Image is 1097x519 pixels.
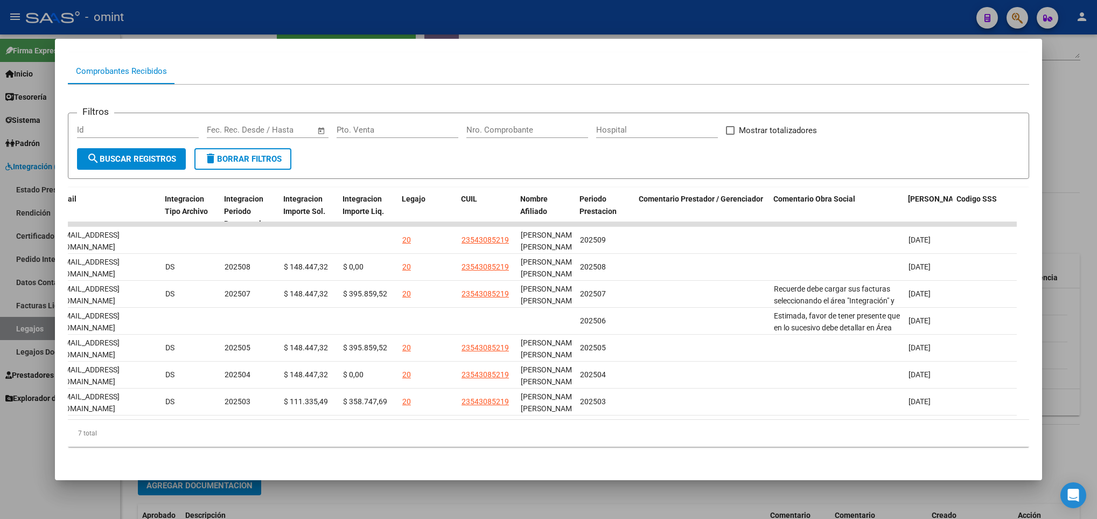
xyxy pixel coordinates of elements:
[284,289,328,298] span: $ 148.447,32
[462,289,509,298] span: 23543085219
[397,188,457,235] datatable-header-cell: Legajo
[956,195,997,203] span: Codigo SSS
[457,188,516,235] datatable-header-cell: CUIL
[461,195,477,203] span: CUIL
[774,285,895,318] span: Recuerde debe cargar sus facturas seleccionando el área "Integración" y asociar el legajo.
[462,343,509,352] span: 23543085219
[343,289,387,298] span: $ 395.859,52
[774,312,900,382] span: Estimada, favor de tener presente que en lo sucesivo debe detallar en Área destino: Integración y...
[220,188,279,235] datatable-header-cell: Integracion Periodo Presentacion
[575,188,634,235] datatable-header-cell: Periodo Prestacion
[909,370,931,379] span: [DATE]
[284,343,328,352] span: $ 148.447,32
[225,262,250,271] span: 202508
[338,188,397,235] datatable-header-cell: Integracion Importe Liq.
[283,195,325,216] span: Integracion Importe Sol.
[58,312,120,333] span: [EMAIL_ADDRESS][DOMAIN_NAME]
[53,188,160,235] datatable-header-cell: Email
[580,343,606,352] span: 202505
[58,338,120,359] span: [EMAIL_ADDRESS][DOMAIN_NAME]
[580,370,606,379] span: 202504
[462,262,509,271] span: 23543085219
[462,370,509,379] span: 23543085219
[279,188,338,235] datatable-header-cell: Integracion Importe Sol.
[634,188,769,235] datatable-header-cell: Comentario Prestador / Gerenciador
[909,262,931,271] span: [DATE]
[521,365,578,386] span: [PERSON_NAME] [PERSON_NAME]
[402,234,411,246] div: 20
[343,370,364,379] span: $ 0,00
[402,288,411,300] div: 20
[580,236,606,244] span: 202509
[580,289,606,298] span: 202507
[58,258,120,279] span: [EMAIL_ADDRESS][DOMAIN_NAME]
[284,397,328,406] span: $ 111.335,49
[260,125,312,135] input: Fecha fin
[194,148,291,170] button: Borrar Filtros
[224,195,270,228] span: Integracion Periodo Presentacion
[521,231,578,252] span: [PERSON_NAME] [PERSON_NAME]
[284,370,328,379] span: $ 148.447,32
[204,152,217,165] mat-icon: delete
[225,343,250,352] span: 202505
[165,397,174,406] span: DS
[58,231,120,252] span: [EMAIL_ADDRESS][DOMAIN_NAME]
[909,236,931,244] span: [DATE]
[58,285,120,306] span: [EMAIL_ADDRESS][DOMAIN_NAME]
[204,154,282,164] span: Borrar Filtros
[1060,482,1086,508] div: Open Intercom Messenger
[516,188,575,235] datatable-header-cell: Nombre Afiliado
[77,148,186,170] button: Buscar Registros
[402,342,411,354] div: 20
[402,396,411,408] div: 20
[579,195,617,216] span: Periodo Prestacion
[908,195,966,203] span: [PERSON_NAME]
[160,188,220,235] datatable-header-cell: Integracion Tipo Archivo
[68,420,1029,447] div: 7 total
[402,195,425,203] span: Legajo
[909,289,931,298] span: [DATE]
[225,370,250,379] span: 202504
[909,316,931,325] span: [DATE]
[165,343,174,352] span: DS
[769,188,904,235] datatable-header-cell: Comentario Obra Social
[165,289,174,298] span: DS
[343,262,364,271] span: $ 0,00
[284,262,328,271] span: $ 148.447,32
[462,236,509,244] span: 23543085219
[58,365,120,386] span: [EMAIL_ADDRESS][DOMAIN_NAME]
[343,343,387,352] span: $ 395.859,52
[909,397,931,406] span: [DATE]
[402,369,411,381] div: 20
[952,188,1017,235] datatable-header-cell: Codigo SSS
[225,397,250,406] span: 202503
[580,262,606,271] span: 202508
[773,195,855,203] span: Comentario Obra Social
[904,188,952,235] datatable-header-cell: Fecha Confimado
[58,392,120,413] span: [EMAIL_ADDRESS][DOMAIN_NAME]
[520,195,548,216] span: Nombre Afiliado
[207,125,250,135] input: Fecha inicio
[909,343,931,352] span: [DATE]
[343,195,384,216] span: Integracion Importe Liq.
[639,195,763,203] span: Comentario Prestador / Gerenciador
[165,195,208,216] span: Integracion Tipo Archivo
[165,262,174,271] span: DS
[521,258,578,279] span: [PERSON_NAME] [PERSON_NAME]
[580,316,606,325] span: 202506
[87,154,176,164] span: Buscar Registros
[521,285,578,306] span: [PERSON_NAME] [PERSON_NAME]
[521,392,578,413] span: [PERSON_NAME] [PERSON_NAME]
[402,261,411,273] div: 20
[739,124,817,137] span: Mostrar totalizadores
[76,65,167,78] div: Comprobantes Recibidos
[315,124,327,137] button: Open calendar
[77,105,114,119] h3: Filtros
[462,397,509,406] span: 23543085219
[580,397,606,406] span: 202503
[165,370,174,379] span: DS
[87,152,100,165] mat-icon: search
[225,289,250,298] span: 202507
[343,397,387,406] span: $ 358.747,69
[521,338,578,359] span: [PERSON_NAME] [PERSON_NAME]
